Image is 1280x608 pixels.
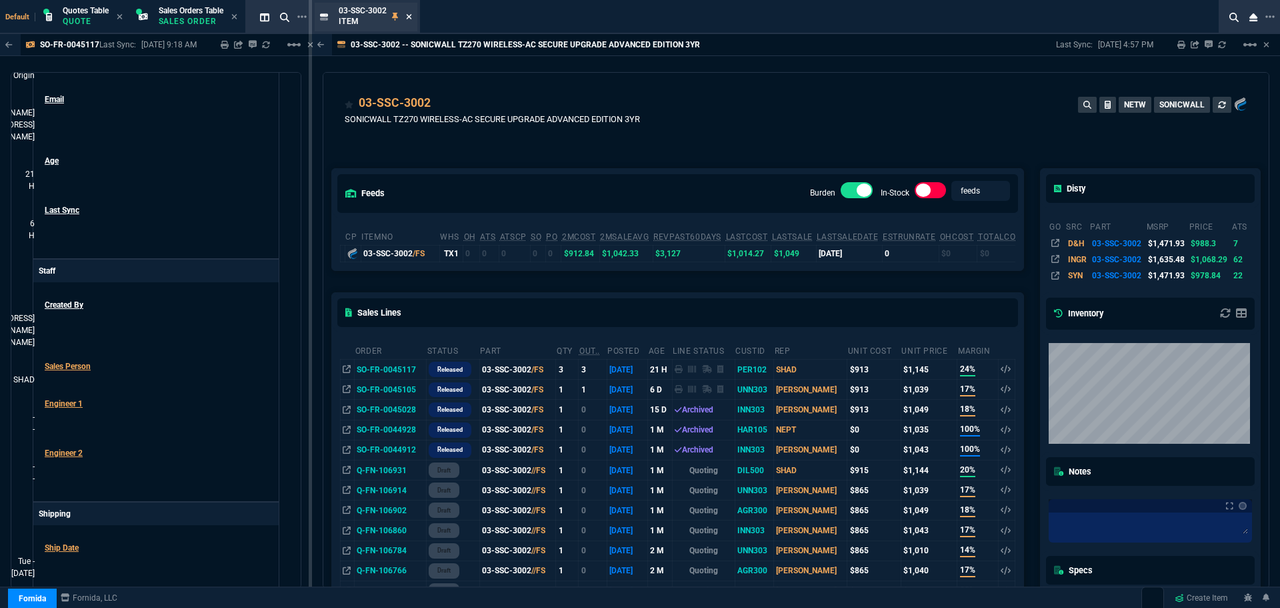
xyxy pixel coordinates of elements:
span: 14% [960,544,975,557]
td: 2 M [648,561,672,581]
td: [PERSON_NAME] [774,400,847,420]
td: 1 M [648,440,672,460]
p: draft [437,585,451,596]
th: msrp [1146,216,1189,235]
td: $0 [977,245,1029,262]
span: Ship Date [45,543,79,553]
abbr: Avg Cost of Inventory on-hand (with burden) [940,232,974,242]
td: $1,635.48 [1146,252,1189,268]
td: 21 H [648,360,672,380]
td: 03-SSC-3002 [479,460,556,480]
span: Email [45,95,64,104]
p: [DATE] 9:18 AM [141,39,197,50]
abbr: Total units on open Purchase Orders [546,232,557,242]
p: SO-FR-0045117 [40,39,99,50]
nx-icon: Open In Opposite Panel [343,385,351,394]
td: [PERSON_NAME] [774,521,847,541]
td: SO-FR-0044912 [355,440,427,460]
span: Created By [45,300,83,310]
div: $865 [850,505,899,517]
nx-icon: Open In Opposite Panel [343,526,351,535]
td: 15 D [648,400,672,420]
mat-icon: Example home icon [286,37,302,53]
tr: jared@perrybrothersoil.com [39,87,273,149]
mat-icon: Example home icon [1242,37,1258,53]
abbr: Total units in inventory => minus on SO => plus on PO [480,232,495,242]
span: Origin [13,69,35,81]
th: src [1065,216,1089,235]
p: Sales Order [159,16,223,27]
abbr: Total revenue past 60 days [653,232,721,242]
td: 0 [545,245,561,262]
td: AGR300 [735,501,774,521]
td: [DATE] [607,541,648,561]
nx-icon: Open In Opposite Panel [343,486,351,495]
td: PER102 [735,360,774,380]
td: 03-SSC-3002 [479,420,556,440]
span: 17% [960,524,975,537]
div: $0 [850,444,899,456]
td: [DATE] [607,521,648,541]
td: UNN303 [735,380,774,400]
p: draft [437,485,451,496]
th: go [1049,216,1065,235]
td: $1,039 [901,380,957,400]
h5: Notes [1054,465,1091,478]
abbr: ATS with all companies combined [500,232,527,242]
td: [DATE] [607,400,648,420]
nx-icon: Back to Table [317,40,325,49]
td: SO-FR-0044928 [355,420,427,440]
td: 1 [556,380,579,400]
td: $1,042.33 [599,245,653,262]
span: 17% [960,383,975,396]
div: In-Stock [915,182,947,204]
td: 03-SSC-3002 [479,561,556,581]
span: Default [5,13,35,21]
div: 03-SSC-3002 [359,94,431,111]
span: 17% [960,484,975,497]
td: 7 [1231,235,1252,251]
span: /FS [413,249,425,258]
a: Hide Workbench [1263,39,1269,50]
p: Released [437,404,463,415]
div: Burden [841,182,873,204]
td: SHAD [774,460,847,480]
td: [DATE] [607,460,648,480]
td: Q-FN-106860 [355,521,427,541]
p: Quoting [675,465,733,477]
th: cp [345,226,361,246]
p: Released [437,444,463,455]
span: /FS [531,365,543,374]
th: Status [427,340,480,360]
span: //FS [531,486,545,495]
div: $915 [850,465,899,477]
a: msbcCompanyName [57,592,121,604]
nx-icon: Open In Opposite Panel [343,466,351,475]
td: $1,471.93 [1146,268,1189,284]
td: SYN [1065,268,1089,284]
nx-icon: Open In Opposite Panel [343,445,351,454]
div: $913 [850,364,899,376]
abbr: Total units in inventory. [464,232,476,242]
td: 1 [556,440,579,460]
td: 0 [579,420,607,440]
td: 2 M [648,541,672,561]
td: AGR300 [735,561,774,581]
abbr: The last purchase cost from PO Order (with burden) [726,232,768,242]
div: $913 [850,404,899,416]
td: DIL500 [735,460,774,480]
td: 03-SSC-3002 [479,380,556,400]
td: $1,049 [771,245,816,262]
span: Quotes Table [63,6,109,15]
td: 1 M [648,521,672,541]
p: Last Sync: [1056,39,1098,50]
div: $865 [850,525,899,537]
p: 03-SSC-3002 -- SONICWALL TZ270 WIRELESS-AC SECURE UPGRADE ADVANCED EDITION 3YR [351,39,700,50]
td: D&H [1065,235,1089,251]
h5: Sales Lines [345,306,401,319]
span: -- [33,461,35,485]
span: SHAD [13,374,35,386]
td: $912.84 [561,245,599,262]
td: 03-SSC-3002 [479,541,556,561]
p: Item [339,16,387,27]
